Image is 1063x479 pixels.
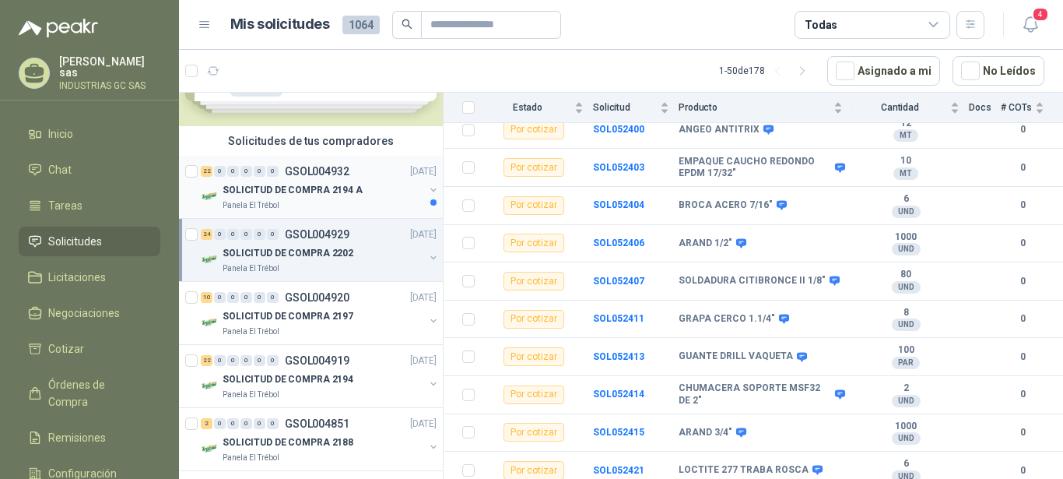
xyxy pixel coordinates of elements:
div: Solicitudes de tus compradores [179,126,443,156]
span: Inicio [48,125,73,143]
p: [PERSON_NAME] sas [59,56,160,78]
p: [DATE] [410,291,437,305]
b: 0 [1001,274,1044,289]
p: SOLICITUD DE COMPRA 2197 [223,309,353,324]
div: 0 [254,229,265,240]
a: Remisiones [19,423,160,453]
b: 100 [852,344,960,357]
div: UND [892,281,921,294]
b: ARAND 1/2" [679,238,732,250]
button: 4 [1016,11,1044,39]
b: 6 [852,458,960,470]
p: GSOL004851 [285,418,349,429]
b: 10 [852,155,960,167]
b: 0 [1001,463,1044,478]
span: Estado [484,102,571,113]
span: Solicitud [593,102,657,113]
span: Solicitudes [48,233,102,250]
b: 0 [1001,160,1044,175]
img: Company Logo [201,250,219,269]
div: 0 [267,355,279,366]
span: search [402,19,412,30]
div: 0 [227,166,239,177]
a: SOL052411 [593,313,644,324]
a: SOL052414 [593,389,644,400]
a: 22 0 0 0 0 0 GSOL004919[DATE] Company LogoSOLICITUD DE COMPRA 2194Panela El Trébol [201,351,440,401]
b: SOL052421 [593,465,644,476]
b: 2 [852,382,960,395]
button: No Leídos [952,56,1044,86]
p: Panela El Trébol [223,389,279,401]
div: 0 [267,418,279,429]
div: Por cotizar [503,158,564,177]
div: Por cotizar [503,234,564,252]
div: Por cotizar [503,272,564,291]
b: ARAND 3/4" [679,427,732,439]
b: 6 [852,193,960,206]
a: Chat [19,155,160,185]
span: 4 [1032,7,1049,22]
a: SOL052407 [593,276,644,287]
div: 0 [254,292,265,303]
b: LOCTITE 277 TRABA ROSCA [679,464,809,477]
p: Panela El Trébol [223,452,279,464]
p: [DATE] [410,354,437,368]
div: UND [892,206,921,218]
div: Todas [805,16,837,33]
div: Por cotizar [503,347,564,366]
b: 12 [852,118,960,130]
div: 0 [240,418,252,429]
div: 22 [201,355,212,366]
img: Logo peakr [19,19,98,37]
img: Company Logo [201,313,219,332]
div: 0 [240,166,252,177]
p: GSOL004929 [285,229,349,240]
p: INDUSTRIAS GC SAS [59,81,160,90]
p: Panela El Trébol [223,326,279,338]
div: 0 [214,355,226,366]
a: SOL052400 [593,124,644,135]
a: 24 0 0 0 0 0 GSOL004929[DATE] Company LogoSOLICITUD DE COMPRA 2202Panela El Trébol [201,225,440,275]
b: EMPAQUE CAUCHO REDONDO EPDM 17/32" [679,156,831,180]
b: SOLDADURA CITIBRONCE II 1/8" [679,275,826,287]
a: SOL052415 [593,427,644,438]
div: Por cotizar [503,196,564,215]
div: 0 [240,229,252,240]
a: SOL052406 [593,238,644,248]
span: # COTs [1001,102,1032,113]
p: SOLICITUD DE COMPRA 2202 [223,246,353,261]
b: 0 [1001,236,1044,251]
div: 0 [214,292,226,303]
b: GUANTE DRILL VAQUETA [679,350,793,363]
div: 2 [201,418,212,429]
a: 22 0 0 0 0 0 GSOL004932[DATE] Company LogoSOLICITUD DE COMPRA 2194 APanela El Trébol [201,162,440,212]
a: Tareas [19,191,160,220]
b: 0 [1001,122,1044,137]
b: 0 [1001,198,1044,213]
b: 1000 [852,231,960,244]
div: 1 - 50 de 178 [719,58,815,83]
a: Cotizar [19,334,160,364]
div: 0 [227,355,239,366]
div: 0 [267,292,279,303]
p: SOLICITUD DE COMPRA 2194 [223,372,353,387]
span: Licitaciones [48,269,106,286]
div: 0 [267,229,279,240]
div: Por cotizar [503,121,564,139]
div: 0 [227,418,239,429]
span: Producto [679,102,830,113]
b: 1000 [852,421,960,433]
b: BROCA ACERO 7/16" [679,199,773,212]
div: 0 [254,355,265,366]
button: Asignado a mi [827,56,940,86]
span: Tareas [48,197,82,214]
a: SOL052404 [593,199,644,210]
span: Remisiones [48,429,106,446]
